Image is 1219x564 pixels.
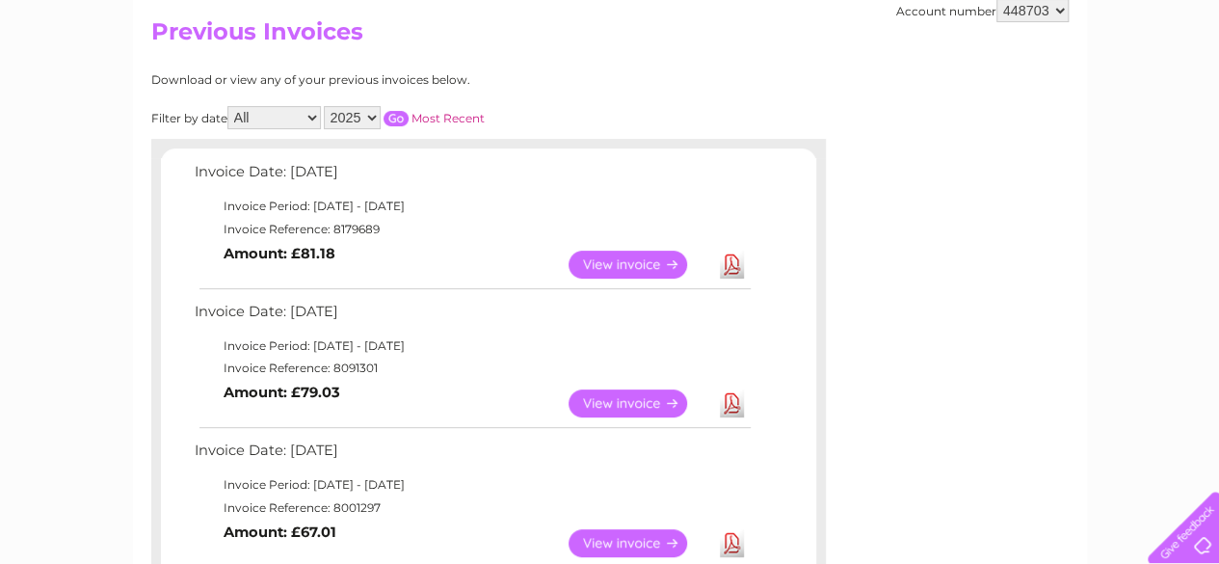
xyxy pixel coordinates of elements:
[151,73,657,87] div: Download or view any of your previous invoices below.
[569,251,710,279] a: View
[190,497,754,520] td: Invoice Reference: 8001297
[42,50,141,109] img: logo.png
[151,106,657,129] div: Filter by date
[928,82,970,96] a: Energy
[190,218,754,241] td: Invoice Reference: 8179689
[190,195,754,218] td: Invoice Period: [DATE] - [DATE]
[720,529,744,557] a: Download
[720,389,744,417] a: Download
[151,18,1069,55] h2: Previous Invoices
[411,111,485,125] a: Most Recent
[190,335,754,358] td: Invoice Period: [DATE] - [DATE]
[856,10,989,34] a: 0333 014 3131
[1051,82,1079,96] a: Blog
[880,82,916,96] a: Water
[190,357,754,380] td: Invoice Reference: 8091301
[155,11,1066,94] div: Clear Business is a trading name of Verastar Limited (registered in [GEOGRAPHIC_DATA] No. 3667643...
[982,82,1040,96] a: Telecoms
[569,529,710,557] a: View
[224,384,340,401] b: Amount: £79.03
[224,245,335,262] b: Amount: £81.18
[190,299,754,335] td: Invoice Date: [DATE]
[569,389,710,417] a: View
[720,251,744,279] a: Download
[190,159,754,195] td: Invoice Date: [DATE]
[224,524,336,541] b: Amount: £67.01
[1091,82,1138,96] a: Contact
[190,438,754,473] td: Invoice Date: [DATE]
[1155,82,1201,96] a: Log out
[190,473,754,497] td: Invoice Period: [DATE] - [DATE]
